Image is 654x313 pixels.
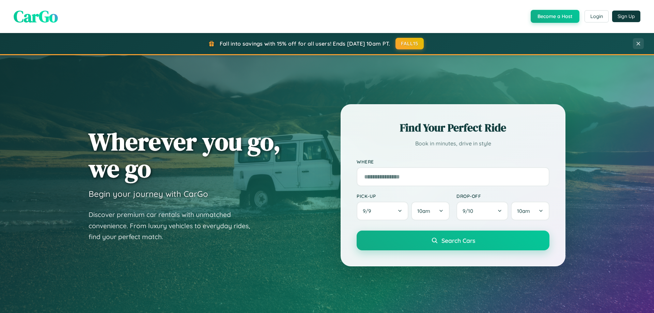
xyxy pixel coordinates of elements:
[395,38,424,49] button: FALL15
[411,202,450,220] button: 10am
[357,139,549,148] p: Book in minutes, drive in style
[456,202,508,220] button: 9/10
[441,237,475,244] span: Search Cars
[363,208,374,214] span: 9 / 9
[89,189,208,199] h3: Begin your journey with CarGo
[357,159,549,165] label: Where
[220,40,390,47] span: Fall into savings with 15% off for all users! Ends [DATE] 10am PT.
[585,10,609,22] button: Login
[417,208,430,214] span: 10am
[517,208,530,214] span: 10am
[456,193,549,199] label: Drop-off
[14,5,58,28] span: CarGo
[357,231,549,250] button: Search Cars
[612,11,640,22] button: Sign Up
[357,202,408,220] button: 9/9
[531,10,579,23] button: Become a Host
[89,209,259,242] p: Discover premium car rentals with unmatched convenience. From luxury vehicles to everyday rides, ...
[89,128,281,182] h1: Wherever you go, we go
[357,120,549,135] h2: Find Your Perfect Ride
[357,193,450,199] label: Pick-up
[511,202,549,220] button: 10am
[463,208,477,214] span: 9 / 10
